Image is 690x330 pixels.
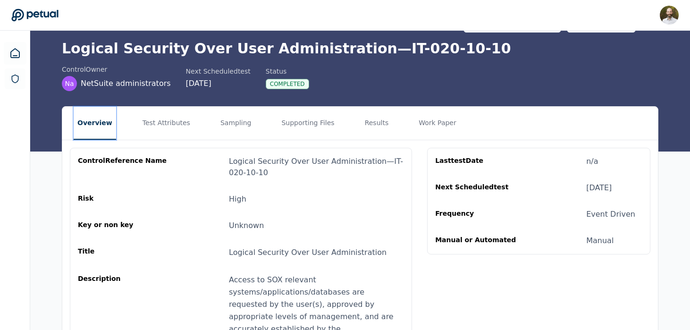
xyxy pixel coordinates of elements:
[65,79,74,88] span: Na
[660,6,679,25] img: David Coulombe
[229,220,264,231] div: Unknown
[586,209,635,220] div: Event Driven
[229,248,387,257] span: Logical Security Over User Administration
[361,107,393,140] button: Results
[62,107,658,140] nav: Tabs
[229,194,246,205] div: High
[186,78,251,89] div: [DATE]
[435,235,526,246] div: Manual or Automated
[266,67,309,76] div: Status
[435,209,526,220] div: Frequency
[62,65,171,74] div: control Owner
[78,220,168,231] div: Key or non key
[81,78,171,89] span: NetSuite administrators
[62,40,658,57] h1: Logical Security Over User Administration — IT-020-10-10
[139,107,194,140] button: Test Attributes
[78,156,168,178] div: control Reference Name
[435,156,526,167] div: Last test Date
[586,235,614,246] div: Manual
[266,79,309,89] div: Completed
[186,67,251,76] div: Next Scheduled test
[5,68,25,89] a: SOC
[74,107,116,140] button: Overview
[78,194,168,205] div: Risk
[217,107,255,140] button: Sampling
[586,182,612,194] div: [DATE]
[415,107,460,140] button: Work Paper
[11,8,59,22] a: Go to Dashboard
[78,246,168,259] div: Title
[278,107,338,140] button: Supporting Files
[586,156,598,167] div: n/a
[229,156,404,178] div: Logical Security Over User Administration — IT-020-10-10
[4,42,26,65] a: Dashboard
[435,182,526,194] div: Next Scheduled test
